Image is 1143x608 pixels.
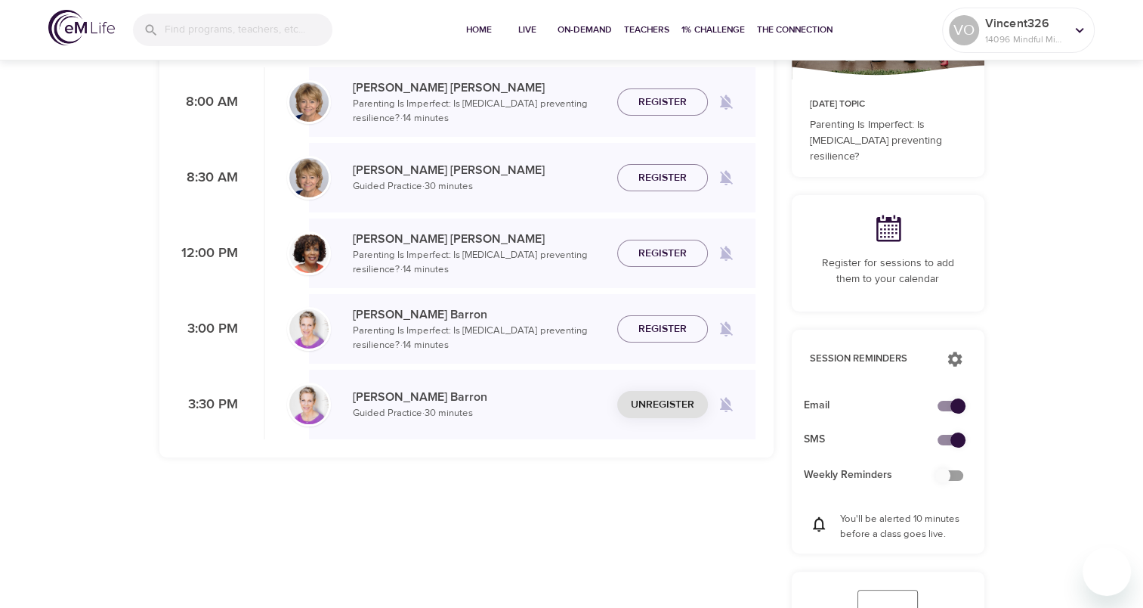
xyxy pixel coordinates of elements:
span: Remind me when a class goes live every Friday at 8:00 AM [708,84,744,120]
p: [PERSON_NAME] [PERSON_NAME] [353,79,605,97]
button: Register [617,164,708,192]
p: 3:30 PM [178,395,238,415]
p: Parenting Is Imperfect: Is [MEDICAL_DATA] preventing resilience? [810,117,966,165]
span: Register [638,93,687,112]
p: [PERSON_NAME] [PERSON_NAME] [353,230,605,248]
div: VO [949,15,979,45]
p: Parenting Is Imperfect: Is [MEDICAL_DATA] preventing resilience? · 14 minutes [353,324,605,353]
span: Teachers [624,22,669,38]
span: Register [638,320,687,339]
span: 1% Challenge [681,22,745,38]
span: Email [804,398,948,414]
p: 8:30 AM [178,168,238,188]
span: Register [638,244,687,263]
span: The Connection [757,22,833,38]
span: Remind me when a class goes live every Friday at 12:00 PM [708,235,744,271]
img: kellyb.jpg [289,309,329,349]
p: [PERSON_NAME] Barron [353,388,605,406]
img: logo [48,10,115,45]
span: Remind me when a class goes live every Friday at 8:30 AM [708,160,744,196]
span: Register [638,169,687,188]
input: Find programs, teachers, etc... [165,14,332,46]
button: Register [617,315,708,343]
p: [PERSON_NAME] Barron [353,306,605,324]
button: Unregister [617,391,708,419]
iframe: Button to launch messaging window [1083,548,1131,596]
p: 8:00 AM [178,92,238,113]
p: Parenting Is Imperfect: Is [MEDICAL_DATA] preventing resilience? · 14 minutes [353,97,605,126]
img: kellyb.jpg [289,385,329,424]
img: Lisa_Wickham-min.jpg [289,158,329,197]
p: Parenting Is Imperfect: Is [MEDICAL_DATA] preventing resilience? · 14 minutes [353,248,605,278]
span: Weekly Reminders [804,467,948,483]
p: Register for sessions to add them to your calendar [810,256,966,287]
p: [PERSON_NAME] [PERSON_NAME] [353,161,605,179]
span: Remind me when a class goes live every Friday at 3:00 PM [708,311,744,347]
img: Janet_Jackson-min.jpg [289,234,329,273]
img: Lisa_Wickham-min.jpg [289,82,329,122]
button: Register [617,240,708,268]
span: Live [509,22,545,38]
button: Register [617,88,708,116]
p: You'll be alerted 10 minutes before a class goes live. [840,512,966,541]
p: Guided Practice · 30 minutes [353,406,605,421]
span: Remind me when a class goes live every Friday at 3:30 PM [708,386,744,423]
p: Session Reminders [810,352,931,367]
span: Home [461,22,497,38]
p: 3:00 PM [178,319,238,340]
span: Unregister [631,396,694,414]
p: 12:00 PM [178,244,238,264]
span: SMS [804,432,948,448]
p: [DATE] Topic [810,98,966,111]
span: On-Demand [558,22,612,38]
p: 14096 Mindful Minutes [985,33,1065,46]
p: Guided Practice · 30 minutes [353,179,605,194]
p: Vincent326 [985,14,1065,33]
